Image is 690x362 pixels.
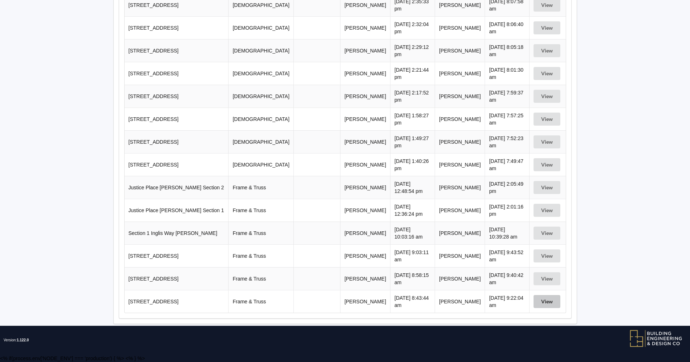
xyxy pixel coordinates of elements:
button: View [534,158,560,171]
td: Frame & Truss [228,290,293,313]
td: [DEMOGRAPHIC_DATA] [228,153,293,176]
span: 1.122.0 [17,338,29,342]
button: View [534,135,560,148]
td: [DATE] 9:03:11 am [390,244,435,267]
td: [DEMOGRAPHIC_DATA] [228,108,293,130]
td: Frame & Truss [228,176,293,199]
td: [STREET_ADDRESS] [125,153,229,176]
td: [DATE] 9:40:42 am [485,267,529,290]
td: [STREET_ADDRESS] [125,244,229,267]
td: Frame & Truss [228,267,293,290]
td: [PERSON_NAME] [435,39,485,62]
td: [PERSON_NAME] [340,62,390,85]
td: [PERSON_NAME] [340,244,390,267]
td: [DATE] 10:39:28 am [485,222,529,244]
td: [PERSON_NAME] [340,199,390,222]
td: [DATE] 2:05:49 pm [485,176,529,199]
span: Version: [4,326,29,355]
td: [PERSON_NAME] [435,130,485,153]
td: [STREET_ADDRESS] [125,16,229,39]
td: [DATE] 7:49:47 am [485,153,529,176]
td: Section 1 Inglis Way [PERSON_NAME] [125,222,229,244]
td: [DATE] 1:40:26 pm [390,153,435,176]
button: View [534,204,560,217]
a: View [534,48,562,54]
a: View [534,253,562,259]
td: [PERSON_NAME] [435,16,485,39]
a: View [534,299,562,304]
td: [PERSON_NAME] [435,62,485,85]
a: View [534,185,562,190]
td: Frame & Truss [228,244,293,267]
td: [DEMOGRAPHIC_DATA] [228,16,293,39]
td: [PERSON_NAME] [340,267,390,290]
button: View [534,44,560,57]
td: [DATE] 7:52:23 am [485,130,529,153]
button: View [534,90,560,103]
td: [DATE] 8:01:30 am [485,62,529,85]
td: [PERSON_NAME] [435,222,485,244]
td: Frame & Truss [228,199,293,222]
td: [PERSON_NAME] [435,244,485,267]
td: [STREET_ADDRESS] [125,108,229,130]
td: [DATE] 2:01:16 pm [485,199,529,222]
td: Justice Place [PERSON_NAME] Section 2 [125,176,229,199]
td: [STREET_ADDRESS] [125,62,229,85]
td: [DATE] 12:36:24 pm [390,199,435,222]
a: View [534,71,562,76]
td: [PERSON_NAME] [340,39,390,62]
a: View [534,2,562,8]
button: View [534,21,560,34]
td: [PERSON_NAME] [340,16,390,39]
td: [DATE] 8:05:18 am [485,39,529,62]
td: [PERSON_NAME] [340,85,390,108]
td: [DATE] 10:03:16 am [390,222,435,244]
button: View [534,249,560,262]
td: [PERSON_NAME] [340,108,390,130]
a: View [534,276,562,282]
td: [PERSON_NAME] [340,222,390,244]
td: [DATE] 9:22:04 am [485,290,529,313]
td: [STREET_ADDRESS] [125,290,229,313]
td: [DATE] 2:32:04 pm [390,16,435,39]
td: [PERSON_NAME] [340,130,390,153]
td: [DATE] 1:49:27 pm [390,130,435,153]
button: View [534,227,560,240]
td: [DEMOGRAPHIC_DATA] [228,62,293,85]
td: [DATE] 8:06:40 am [485,16,529,39]
td: [DATE] 8:43:44 am [390,290,435,313]
td: [DATE] 7:59:37 am [485,85,529,108]
td: [PERSON_NAME] [340,176,390,199]
td: [PERSON_NAME] [435,153,485,176]
td: [STREET_ADDRESS] [125,130,229,153]
td: [STREET_ADDRESS] [125,267,229,290]
td: [STREET_ADDRESS] [125,85,229,108]
button: View [534,181,560,194]
a: View [534,162,562,168]
td: [PERSON_NAME] [435,267,485,290]
td: [PERSON_NAME] [435,176,485,199]
button: View [534,295,560,308]
td: [DEMOGRAPHIC_DATA] [228,85,293,108]
a: View [534,116,562,122]
button: View [534,67,560,80]
td: [STREET_ADDRESS] [125,39,229,62]
td: [DATE] 2:21:44 pm [390,62,435,85]
td: [DATE] 2:17:52 pm [390,85,435,108]
a: View [534,93,562,99]
td: [PERSON_NAME] [340,290,390,313]
td: [DATE] 7:57:25 am [485,108,529,130]
a: View [534,230,562,236]
button: View [534,272,560,285]
button: View [534,113,560,126]
td: [PERSON_NAME] [435,108,485,130]
td: Frame & Truss [228,222,293,244]
td: [PERSON_NAME] [435,85,485,108]
td: [DATE] 8:58:15 am [390,267,435,290]
td: [PERSON_NAME] [340,153,390,176]
td: [DATE] 2:29:12 pm [390,39,435,62]
td: [DATE] 12:48:54 pm [390,176,435,199]
a: View [534,207,562,213]
td: [DATE] 9:43:52 am [485,244,529,267]
img: BEDC logo [630,329,683,348]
